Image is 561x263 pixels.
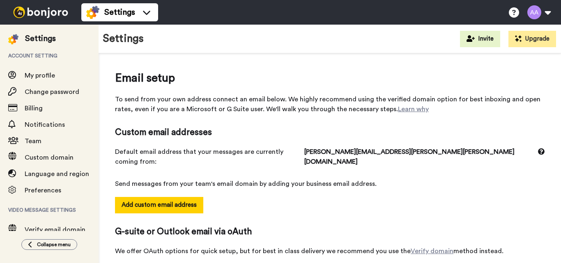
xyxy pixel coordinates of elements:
[25,121,65,128] span: Notifications
[304,147,545,167] span: [PERSON_NAME][EMAIL_ADDRESS][PERSON_NAME][PERSON_NAME][DOMAIN_NAME]
[411,248,453,254] a: Verify domain
[25,33,56,44] div: Settings
[25,226,85,233] span: Verify email domain
[25,171,89,177] span: Language and region
[460,31,500,47] button: Invite
[10,7,71,18] img: bj-logo-header-white.svg
[103,33,144,45] h1: Settings
[115,179,545,189] span: Send messages from your team's email domain by adding your business email address.
[37,241,71,248] span: Collapse menu
[508,31,556,47] button: Upgrade
[21,239,77,250] button: Collapse menu
[25,72,55,79] span: My profile
[115,94,545,114] span: To send from your own address connect an email below. We highly recommend using the verified doma...
[115,147,545,167] span: Default email address that your messages are currently coming from:
[115,246,545,256] span: We offer OAuth options for quick setup, but for best in class delivery we recommend you use the m...
[104,7,135,18] span: Settings
[25,187,61,194] span: Preferences
[25,138,41,144] span: Team
[115,126,545,139] span: Custom email addresses
[25,105,43,112] span: Billing
[115,197,203,213] button: Add custom email address
[115,226,545,238] span: G-suite or Outlook email via oAuth
[115,70,545,86] span: Email setup
[25,89,79,95] span: Change password
[86,6,99,19] img: settings-colored.svg
[398,106,429,112] a: Learn why
[8,34,18,44] img: settings-colored.svg
[25,154,74,161] span: Custom domain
